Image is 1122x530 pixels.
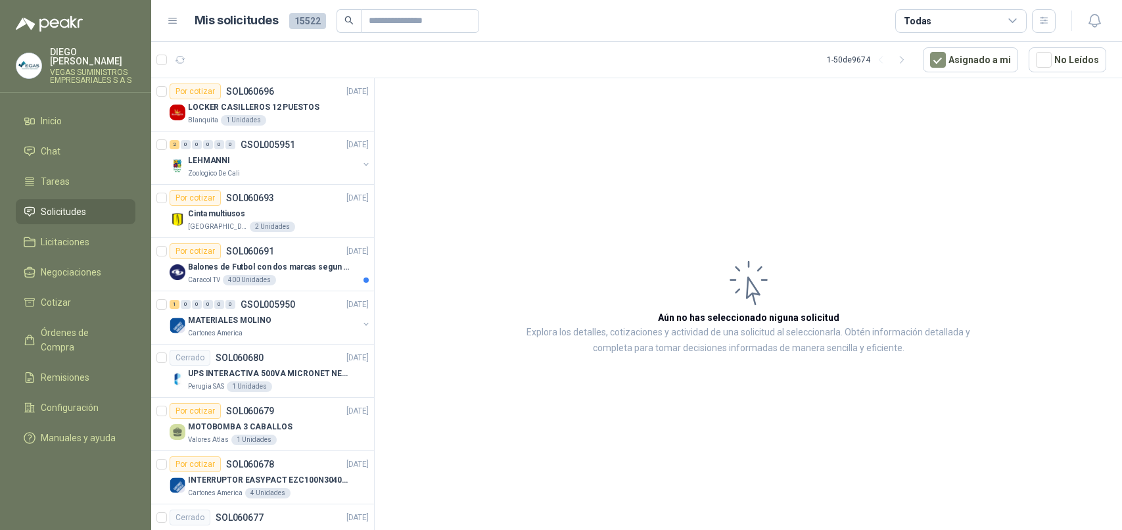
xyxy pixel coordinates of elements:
[658,310,839,325] h3: Aún no has seleccionado niguna solicitud
[226,247,274,256] p: SOL060691
[192,140,202,149] div: 0
[188,368,352,380] p: UPS INTERACTIVA 500VA MICRONET NEGRA MARCA: POWEST NICOMAR
[223,275,276,285] div: 400 Unidades
[346,192,369,205] p: [DATE]
[181,140,191,149] div: 0
[188,275,220,285] p: Caracol TV
[41,431,116,445] span: Manuales y ayuda
[16,139,135,164] a: Chat
[16,365,135,390] a: Remisiones
[289,13,326,29] span: 15522
[16,53,41,78] img: Company Logo
[41,325,123,354] span: Órdenes de Compra
[16,320,135,360] a: Órdenes de Compra
[250,222,295,232] div: 2 Unidades
[151,345,374,398] a: CerradoSOL060680[DATE] Company LogoUPS INTERACTIVA 500VA MICRONET NEGRA MARCA: POWEST NICOMARPeru...
[221,115,266,126] div: 1 Unidades
[346,85,369,98] p: [DATE]
[170,300,179,309] div: 1
[16,260,135,285] a: Negociaciones
[203,300,213,309] div: 0
[1029,47,1106,72] button: No Leídos
[923,47,1018,72] button: Asignado a mi
[188,115,218,126] p: Blanquita
[188,381,224,392] p: Perugia SAS
[50,68,135,84] p: VEGAS SUMINISTROS EMPRESARIALES S A S
[188,474,352,487] p: INTERRUPTOR EASYPACT EZC100N3040C 40AMP 25K [PERSON_NAME]
[16,290,135,315] a: Cotizar
[170,211,185,227] img: Company Logo
[188,208,245,220] p: Cinta multiusos
[170,318,185,333] img: Company Logo
[170,190,221,206] div: Por cotizar
[827,49,912,70] div: 1 - 50 de 9674
[16,395,135,420] a: Configuración
[216,513,264,522] p: SOL060677
[170,371,185,387] img: Company Logo
[151,398,374,451] a: Por cotizarSOL060679[DATE] MOTOBOMBA 3 CABALLOSValores Atlas1 Unidades
[188,222,247,232] p: [GEOGRAPHIC_DATA]
[216,353,264,362] p: SOL060680
[151,78,374,132] a: Por cotizarSOL060696[DATE] Company LogoLOCKER CASILLEROS 12 PUESTOSBlanquita1 Unidades
[188,328,243,339] p: Cartones America
[170,350,210,366] div: Cerrado
[226,193,274,203] p: SOL060693
[41,400,99,415] span: Configuración
[170,510,210,525] div: Cerrado
[170,84,221,99] div: Por cotizar
[170,297,371,339] a: 1 0 0 0 0 0 GSOL005950[DATE] Company LogoMATERIALES MOLINOCartones America
[241,140,295,149] p: GSOL005951
[181,300,191,309] div: 0
[346,245,369,258] p: [DATE]
[170,243,221,259] div: Por cotizar
[170,105,185,120] img: Company Logo
[188,435,229,445] p: Valores Atlas
[226,87,274,96] p: SOL060696
[170,403,221,419] div: Por cotizar
[195,11,279,30] h1: Mis solicitudes
[41,295,71,310] span: Cotizar
[346,299,369,311] p: [DATE]
[41,205,86,219] span: Solicitudes
[188,421,292,433] p: MOTOBOMBA 3 CABALLOS
[16,169,135,194] a: Tareas
[41,174,70,189] span: Tareas
[188,101,319,114] p: LOCKER CASILLEROS 12 PUESTOS
[188,488,243,498] p: Cartones America
[346,352,369,364] p: [DATE]
[16,108,135,133] a: Inicio
[231,435,277,445] div: 1 Unidades
[506,325,991,356] p: Explora los detalles, cotizaciones y actividad de una solicitud al seleccionarla. Obtén informaci...
[346,139,369,151] p: [DATE]
[170,158,185,174] img: Company Logo
[346,405,369,418] p: [DATE]
[170,456,221,472] div: Por cotizar
[227,381,272,392] div: 1 Unidades
[344,16,354,25] span: search
[16,229,135,254] a: Licitaciones
[241,300,295,309] p: GSOL005950
[41,265,101,279] span: Negociaciones
[226,406,274,416] p: SOL060679
[188,314,271,327] p: MATERIALES MOLINO
[170,140,179,149] div: 2
[41,370,89,385] span: Remisiones
[226,460,274,469] p: SOL060678
[170,264,185,280] img: Company Logo
[245,488,291,498] div: 4 Unidades
[16,16,83,32] img: Logo peakr
[41,144,60,158] span: Chat
[904,14,931,28] div: Todas
[346,512,369,524] p: [DATE]
[346,458,369,471] p: [DATE]
[151,185,374,238] a: Por cotizarSOL060693[DATE] Company LogoCinta multiusos[GEOGRAPHIC_DATA]2 Unidades
[214,140,224,149] div: 0
[16,199,135,224] a: Solicitudes
[170,477,185,493] img: Company Logo
[41,114,62,128] span: Inicio
[151,451,374,504] a: Por cotizarSOL060678[DATE] Company LogoINTERRUPTOR EASYPACT EZC100N3040C 40AMP 25K [PERSON_NAME]C...
[170,137,371,179] a: 2 0 0 0 0 0 GSOL005951[DATE] Company LogoLEHMANNIZoologico De Cali
[188,155,230,167] p: LEHMANNI
[50,47,135,66] p: DIEGO [PERSON_NAME]
[225,140,235,149] div: 0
